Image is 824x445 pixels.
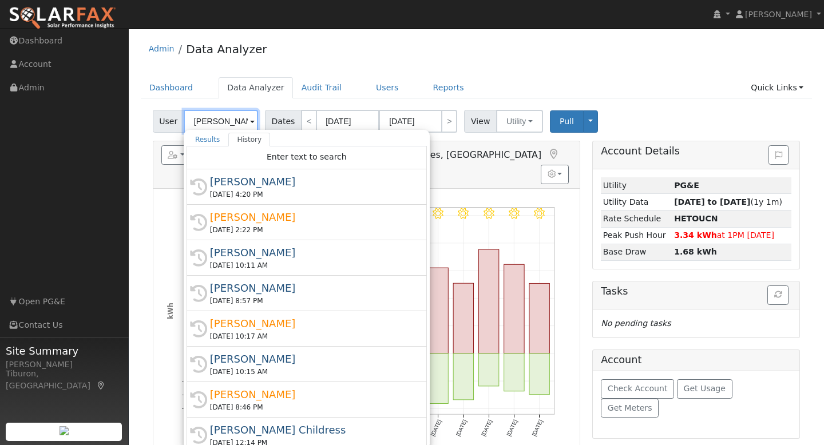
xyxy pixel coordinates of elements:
button: Refresh [767,285,789,305]
div: [PERSON_NAME] [210,387,414,402]
div: [PERSON_NAME] [210,174,414,189]
i: 8/31 - MostlyClear [433,208,443,219]
i: History [190,214,207,231]
text: -10 [182,378,191,384]
button: Check Account [601,379,674,399]
rect: onclick="" [428,353,448,404]
a: Map [547,149,560,160]
i: 9/03 - Clear [509,208,520,219]
div: [PERSON_NAME] [210,280,414,296]
strong: 1.68 kWh [674,247,717,256]
rect: onclick="" [479,353,499,386]
rect: onclick="" [529,353,549,395]
div: [DATE] 10:15 AM [210,367,414,377]
rect: onclick="" [529,283,549,353]
div: [PERSON_NAME] [210,209,414,225]
text: kWh [166,303,174,319]
a: < [301,110,317,133]
a: Dashboard [141,77,202,98]
td: Base Draw [601,244,672,260]
div: [DATE] 8:46 PM [210,402,414,412]
a: Data Analyzer [186,42,267,56]
div: [DATE] 8:57 PM [210,296,414,306]
a: Reports [425,77,473,98]
td: Peak Push Hour [601,227,672,244]
input: Select a User [184,110,258,133]
a: Quick Links [742,77,812,98]
a: Data Analyzer [219,77,293,98]
span: View [464,110,497,133]
i: 9/02 - Clear [484,208,494,219]
i: History [190,285,207,302]
div: [DATE] 10:17 AM [210,331,414,341]
span: Site Summary [6,343,122,359]
span: Pull [560,117,574,126]
div: [PERSON_NAME] [210,316,414,331]
text: -15 [182,391,190,398]
div: [PERSON_NAME] [210,351,414,367]
button: Pull [550,110,584,133]
span: Get Meters [608,403,652,412]
i: 9/01 - Clear [458,208,469,219]
a: Results [187,133,229,146]
img: retrieve [60,426,69,435]
h5: Account Details [601,145,791,157]
span: Enter text to search [267,152,347,161]
text: [DATE] [531,419,544,437]
td: at 1PM [DATE] [672,227,792,244]
rect: onclick="" [504,264,524,353]
i: History [190,391,207,408]
span: [PERSON_NAME] Pines, [GEOGRAPHIC_DATA] [339,149,542,160]
img: SolarFax [9,6,116,30]
text: [DATE] [455,419,468,437]
span: Dates [265,110,302,133]
span: Get Usage [684,384,726,393]
i: 9/04 - Clear [534,208,545,219]
td: Utility [601,177,672,194]
h5: Account [601,354,641,365]
strong: ID: 17255070, authorized: 09/05/25 [674,181,699,190]
i: History [190,320,207,337]
i: History [190,249,207,267]
div: [PERSON_NAME] Childress [210,422,414,438]
rect: onclick="" [504,353,524,391]
span: User [153,110,184,133]
span: Check Account [608,384,668,393]
text: [DATE] [480,419,493,437]
a: Users [367,77,407,98]
a: Map [96,381,106,390]
a: History [228,133,270,146]
strong: [DATE] to [DATE] [674,197,750,206]
div: [DATE] 2:22 PM [210,225,414,235]
rect: onclick="" [453,353,473,400]
text: -20 [182,406,191,412]
span: [PERSON_NAME] [745,10,812,19]
rect: onclick="" [428,268,448,353]
text: [DATE] [506,419,519,437]
div: [DATE] 10:11 AM [210,260,414,271]
h5: Tasks [601,285,791,297]
button: Get Meters [601,399,659,418]
strong: J [674,214,718,223]
div: [DATE] 4:20 PM [210,189,414,200]
rect: onclick="" [479,249,499,353]
button: Utility [496,110,543,133]
i: History [190,178,207,196]
a: Audit Trail [293,77,350,98]
i: History [190,427,207,444]
rect: onclick="" [453,283,473,353]
i: History [190,356,207,373]
button: Issue History [768,145,789,165]
a: > [441,110,457,133]
i: No pending tasks [601,319,671,328]
strong: 3.34 kWh [674,231,717,240]
td: Utility Data [601,194,672,210]
button: Get Usage [677,379,732,399]
div: [PERSON_NAME] [210,245,414,260]
a: Admin [149,44,175,53]
span: (1y 1m) [674,197,782,206]
td: Rate Schedule [601,210,672,227]
text: [DATE] [430,419,443,437]
div: Tiburon, [GEOGRAPHIC_DATA] [6,368,122,392]
div: [PERSON_NAME] [6,359,122,371]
